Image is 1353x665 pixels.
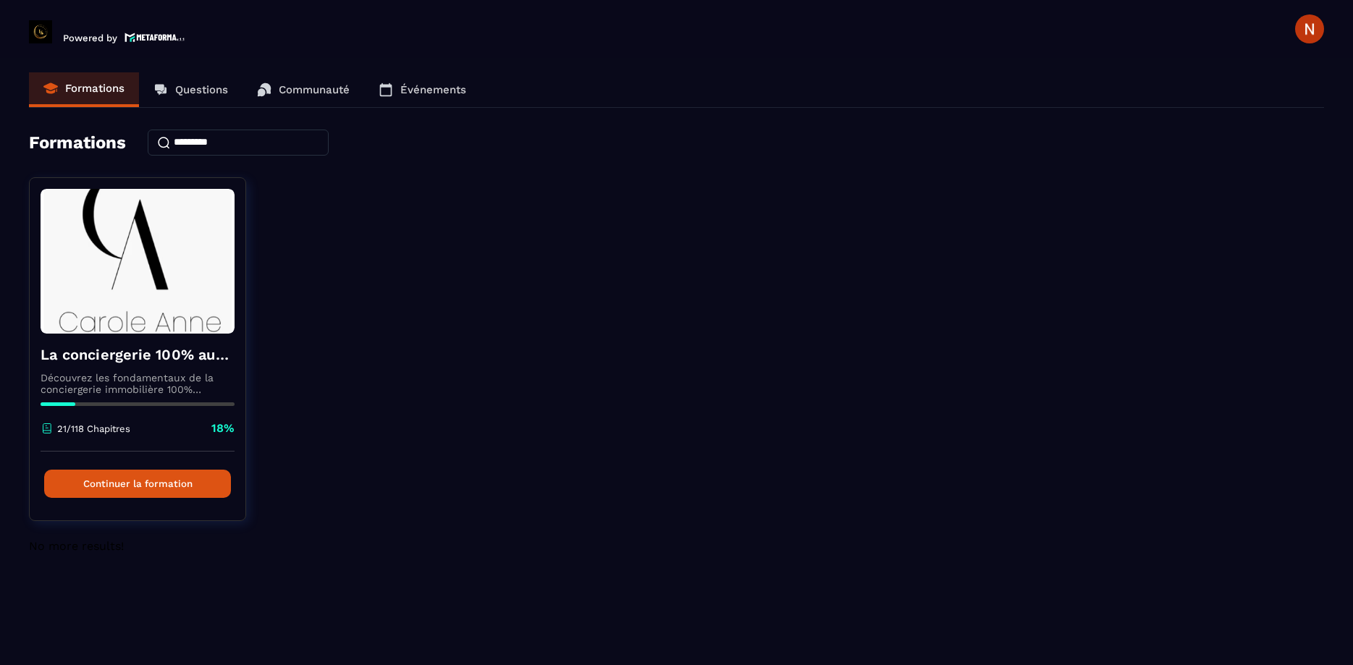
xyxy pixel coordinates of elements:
span: No more results! [29,539,124,553]
a: formation-backgroundLa conciergerie 100% automatiséeDécouvrez les fondamentaux de la conciergerie... [29,177,264,539]
button: Continuer la formation [44,470,231,498]
h4: La conciergerie 100% automatisée [41,344,235,365]
p: Communauté [279,83,350,96]
p: Questions [175,83,228,96]
a: Formations [29,72,139,107]
p: Formations [65,82,125,95]
a: Questions [139,72,243,107]
img: logo-branding [29,20,52,43]
p: 21/118 Chapitres [57,423,130,434]
p: 18% [211,420,235,436]
img: logo [125,31,185,43]
a: Événements [364,72,481,107]
a: Communauté [243,72,364,107]
h4: Formations [29,132,126,153]
p: Découvrez les fondamentaux de la conciergerie immobilière 100% automatisée. Cette formation est c... [41,372,235,395]
img: formation-background [41,189,235,334]
p: Événements [400,83,466,96]
p: Powered by [63,33,117,43]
